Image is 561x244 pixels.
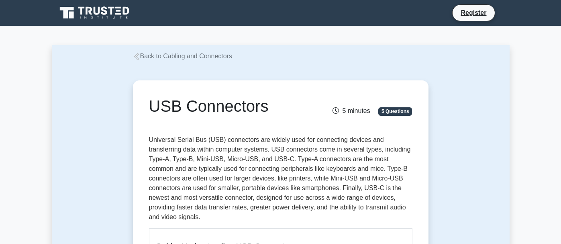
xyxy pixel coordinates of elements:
[149,135,412,222] p: Universal Serial Bus (USB) connectors are widely used for connecting devices and transferring dat...
[133,53,232,59] a: Back to Cabling and Connectors
[456,8,491,18] a: Register
[333,107,370,114] span: 5 minutes
[378,107,412,115] span: 5 Questions
[149,96,321,116] h1: USB Connectors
